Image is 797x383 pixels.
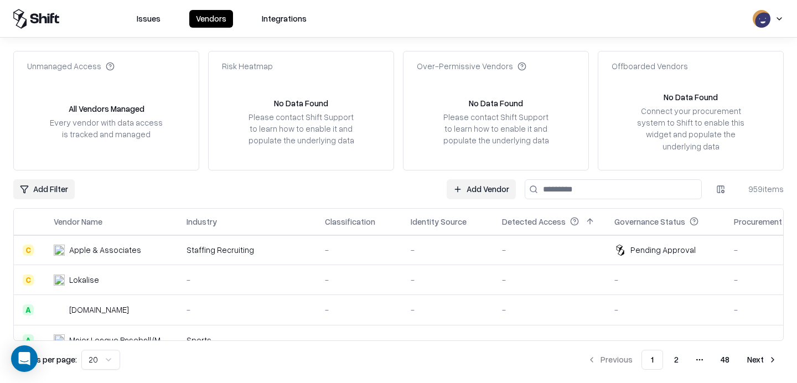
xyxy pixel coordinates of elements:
div: No Data Found [469,97,523,109]
div: Apple & Associates [69,244,141,256]
div: - [502,244,597,256]
img: pathfactory.com [54,304,65,315]
button: Vendors [189,10,233,28]
nav: pagination [581,350,784,370]
div: - [187,274,307,286]
div: Lokalise [69,274,99,286]
div: No Data Found [274,97,328,109]
div: C [23,245,34,256]
div: - [411,334,484,346]
div: C [23,275,34,286]
button: 48 [712,350,738,370]
div: - [614,304,716,315]
div: Governance Status [614,216,685,227]
div: Major League Baseball (MLB) [69,334,169,346]
button: 2 [665,350,687,370]
div: 959 items [739,183,784,195]
div: - [614,334,716,346]
button: Issues [130,10,167,28]
div: - [411,304,484,315]
div: Open Intercom Messenger [11,345,38,372]
button: Next [741,350,784,370]
div: [DOMAIN_NAME] [69,304,129,315]
div: Unmanaged Access [27,60,115,72]
div: - [325,304,393,315]
div: Detected Access [502,216,566,227]
div: - [411,274,484,286]
img: Lokalise [54,275,65,286]
div: Offboarded Vendors [612,60,688,72]
img: Major League Baseball (MLB) [54,334,65,345]
button: Integrations [255,10,313,28]
div: - [502,304,597,315]
div: No Data Found [664,91,718,103]
div: Please contact Shift Support to learn how to enable it and populate the underlying data [439,111,553,146]
div: - [325,244,393,256]
div: A [23,304,34,315]
div: Staffing Recruiting [187,244,307,256]
div: Risk Heatmap [222,60,273,72]
div: Over-Permissive Vendors [417,60,526,72]
div: Connect your procurement system to Shift to enable this widget and populate the underlying data [634,105,748,152]
div: - [325,274,393,286]
div: Please contact Shift Support to learn how to enable it and populate the underlying data [244,111,358,146]
button: Add Filter [13,179,75,199]
div: All Vendors Managed [69,103,144,115]
button: 1 [641,350,663,370]
div: - [411,244,484,256]
div: Sports [187,334,307,346]
div: - [325,334,393,346]
div: Industry [187,216,217,227]
div: Every vendor with data access is tracked and managed [49,117,163,140]
div: A [23,334,34,345]
div: Vendor Name [54,216,102,227]
div: - [502,334,597,346]
div: Identity Source [411,216,467,227]
div: - [614,274,716,286]
p: Results per page: [13,354,77,365]
div: Classification [325,216,375,227]
div: - [187,304,307,315]
a: Add Vendor [447,179,516,199]
div: Pending Approval [630,244,696,256]
img: Apple & Associates [54,245,65,256]
div: - [502,274,597,286]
